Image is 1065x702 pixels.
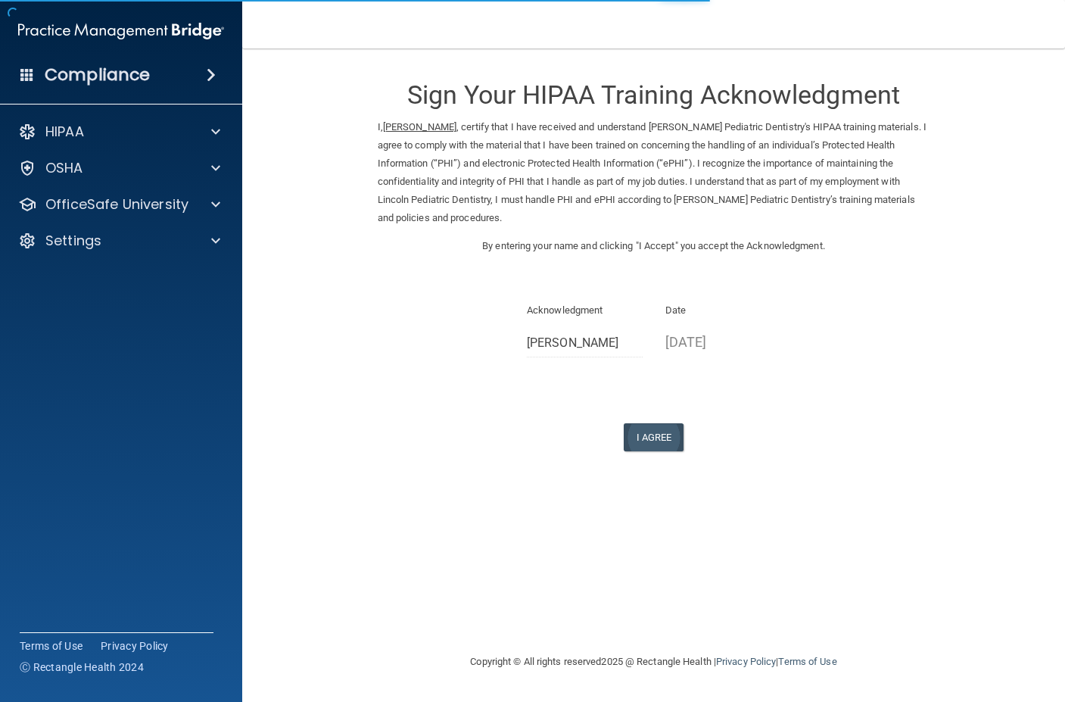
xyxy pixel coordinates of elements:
a: OfficeSafe University [18,195,220,214]
a: Terms of Use [20,638,83,654]
span: Ⓒ Rectangle Health 2024 [20,660,144,675]
a: Privacy Policy [716,656,776,667]
a: Terms of Use [778,656,836,667]
a: Privacy Policy [101,638,169,654]
h3: Sign Your HIPAA Training Acknowledgment [378,81,930,109]
p: By entering your name and clicking "I Accept" you accept the Acknowledgment. [378,237,930,255]
p: OSHA [45,159,83,177]
img: PMB logo [18,16,224,46]
a: Settings [18,232,220,250]
ins: [PERSON_NAME] [383,121,456,133]
h4: Compliance [45,64,150,86]
p: Acknowledgment [527,301,643,320]
a: OSHA [18,159,220,177]
p: Settings [45,232,101,250]
p: OfficeSafe University [45,195,188,214]
div: Copyright © All rights reserved 2025 @ Rectangle Health | | [378,638,930,686]
p: HIPAA [45,123,84,141]
input: Full Name [527,329,643,357]
p: [DATE] [665,329,781,354]
p: Date [665,301,781,320]
p: I, , certify that I have received and understand [PERSON_NAME] Pediatric Dentistry's HIPAA traini... [378,118,930,227]
a: HIPAA [18,123,220,141]
button: I Agree [624,423,684,451]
